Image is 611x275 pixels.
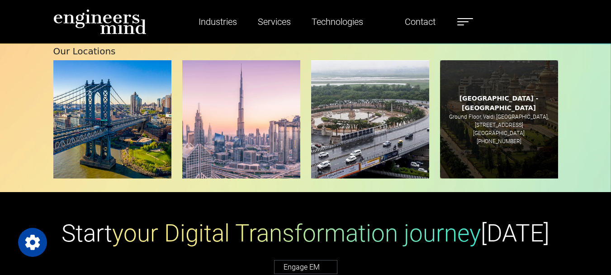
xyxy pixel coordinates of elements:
img: gif [311,60,429,179]
p: Ground Floor, Vaidi [GEOGRAPHIC_DATA], [449,113,549,121]
p: [STREET_ADDRESS] [475,121,523,129]
a: Contact [401,11,439,32]
img: gif [182,60,300,179]
h5: Our Locations [53,46,558,57]
p: [PHONE_NUMBER] [477,137,521,145]
a: Industries [195,11,241,32]
div: [GEOGRAPHIC_DATA] - [GEOGRAPHIC_DATA] [447,94,551,113]
span: your Digital Transformation journey [112,219,481,247]
a: Engage EM [274,260,337,274]
h1: Start [DATE] [62,219,549,248]
a: Services [254,11,294,32]
p: [GEOGRAPHIC_DATA] [473,129,525,137]
a: Technologies [308,11,367,32]
img: logo [53,9,147,34]
img: gif [53,60,171,179]
img: gif [440,60,558,179]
